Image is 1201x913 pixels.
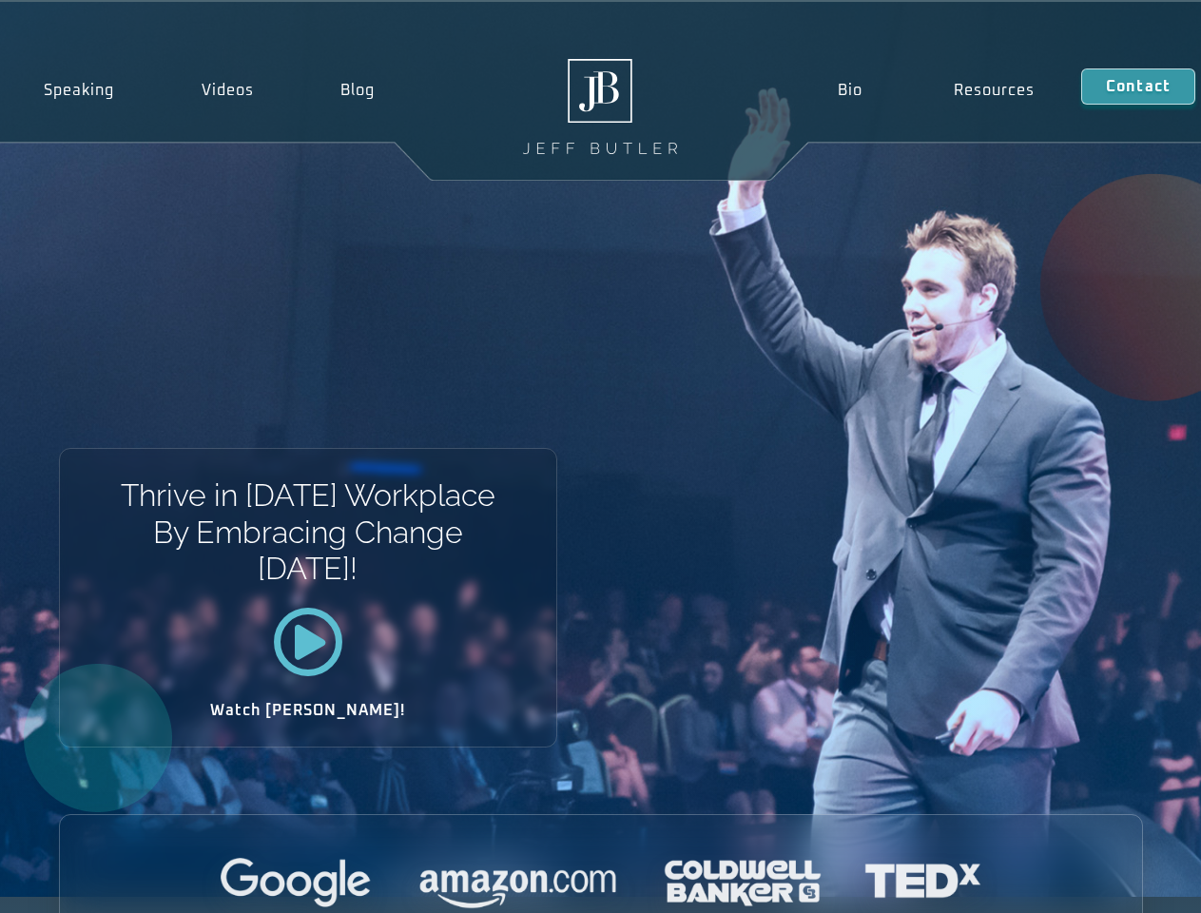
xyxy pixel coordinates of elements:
h1: Thrive in [DATE] Workplace By Embracing Change [DATE]! [119,477,496,587]
a: Resources [908,68,1081,112]
nav: Menu [791,68,1080,112]
a: Videos [158,68,298,112]
span: Contact [1106,79,1171,94]
h2: Watch [PERSON_NAME]! [126,703,490,718]
a: Blog [297,68,418,112]
a: Bio [791,68,908,112]
a: Contact [1081,68,1195,105]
